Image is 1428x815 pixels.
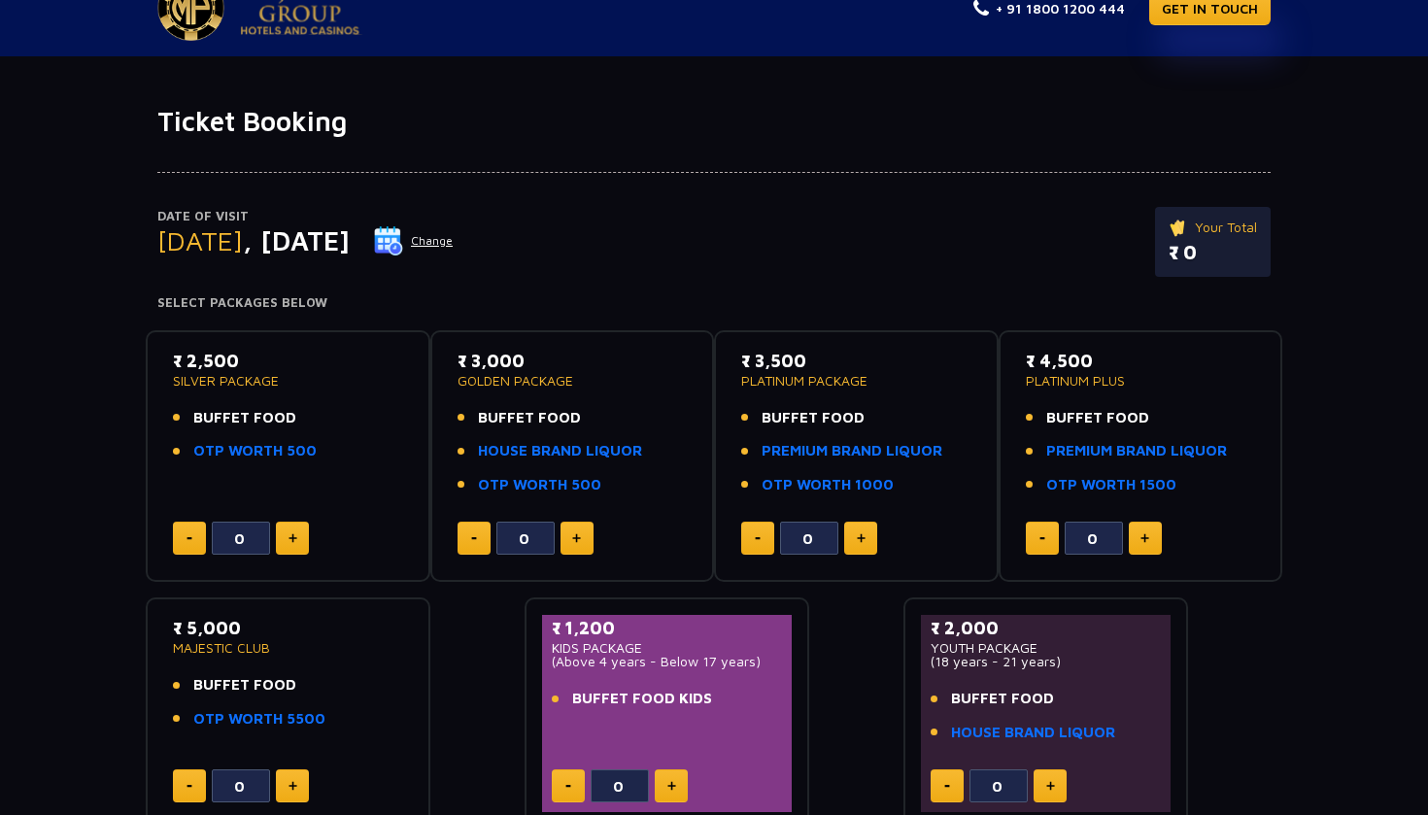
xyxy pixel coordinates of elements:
[762,440,942,462] a: PREMIUM BRAND LIQUOR
[173,641,403,655] p: MAJESTIC CLUB
[1169,217,1257,238] p: Your Total
[187,785,192,788] img: minus
[1169,217,1189,238] img: ticket
[552,615,782,641] p: ₹ 1,200
[762,474,894,496] a: OTP WORTH 1000
[1046,407,1149,429] span: BUFFET FOOD
[289,781,297,791] img: plus
[1026,374,1256,388] p: PLATINUM PLUS
[193,674,296,696] span: BUFFET FOOD
[762,407,865,429] span: BUFFET FOOD
[157,105,1271,138] h1: Ticket Booking
[1026,348,1256,374] p: ₹ 4,500
[951,688,1054,710] span: BUFFET FOOD
[1046,440,1227,462] a: PREMIUM BRAND LIQUOR
[478,407,581,429] span: BUFFET FOOD
[1169,238,1257,267] p: ₹ 0
[931,641,1161,655] p: YOUTH PACKAGE
[951,722,1115,744] a: HOUSE BRAND LIQUOR
[458,374,688,388] p: GOLDEN PACKAGE
[1140,533,1149,543] img: plus
[931,615,1161,641] p: ₹ 2,000
[157,207,454,226] p: Date of Visit
[565,785,571,788] img: minus
[741,348,971,374] p: ₹ 3,500
[193,708,325,730] a: OTP WORTH 5500
[243,224,350,256] span: , [DATE]
[289,533,297,543] img: plus
[157,224,243,256] span: [DATE]
[741,374,971,388] p: PLATINUM PACKAGE
[373,225,454,256] button: Change
[173,615,403,641] p: ₹ 5,000
[478,474,601,496] a: OTP WORTH 500
[944,785,950,788] img: minus
[478,440,642,462] a: HOUSE BRAND LIQUOR
[572,533,581,543] img: plus
[173,348,403,374] p: ₹ 2,500
[667,781,676,791] img: plus
[193,440,317,462] a: OTP WORTH 500
[572,688,712,710] span: BUFFET FOOD KIDS
[173,374,403,388] p: SILVER PACKAGE
[857,533,866,543] img: plus
[1046,474,1176,496] a: OTP WORTH 1500
[755,537,761,540] img: minus
[931,655,1161,668] p: (18 years - 21 years)
[1046,781,1055,791] img: plus
[157,295,1271,311] h4: Select Packages Below
[187,537,192,540] img: minus
[471,537,477,540] img: minus
[552,641,782,655] p: KIDS PACKAGE
[552,655,782,668] p: (Above 4 years - Below 17 years)
[1039,537,1045,540] img: minus
[193,407,296,429] span: BUFFET FOOD
[458,348,688,374] p: ₹ 3,000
